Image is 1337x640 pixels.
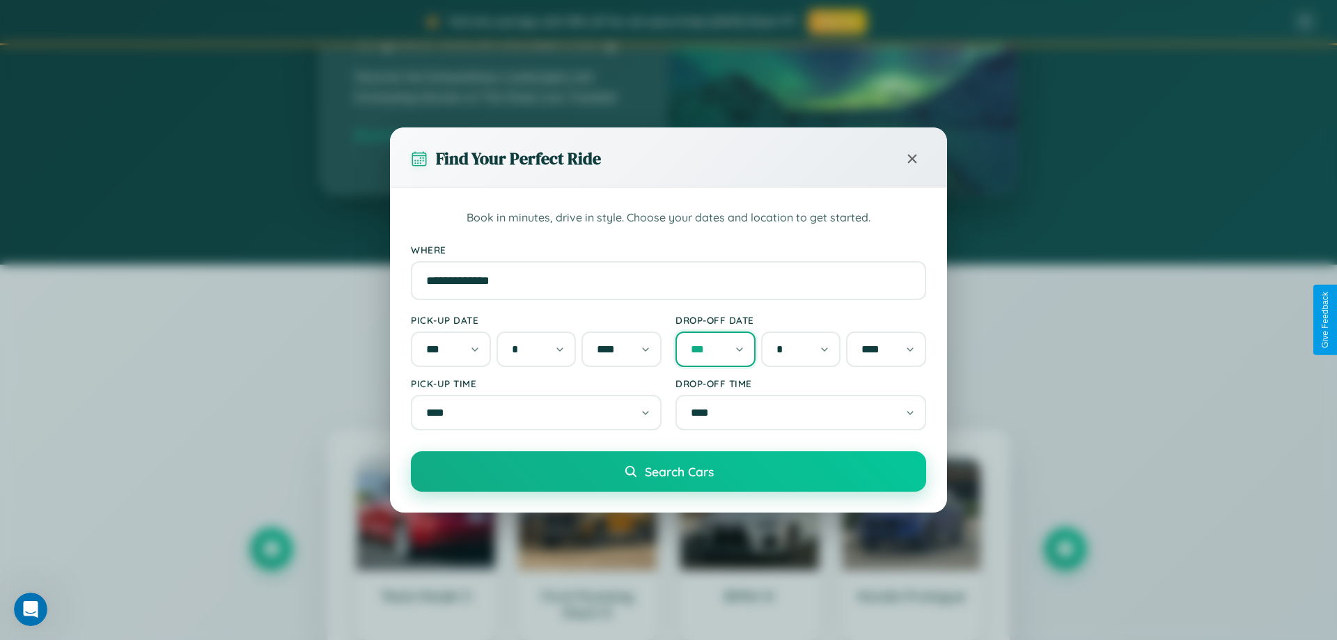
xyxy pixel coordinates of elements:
label: Where [411,244,926,256]
h3: Find Your Perfect Ride [436,147,601,170]
span: Search Cars [645,464,714,479]
p: Book in minutes, drive in style. Choose your dates and location to get started. [411,209,926,227]
label: Pick-up Time [411,377,662,389]
label: Drop-off Time [675,377,926,389]
button: Search Cars [411,451,926,492]
label: Drop-off Date [675,314,926,326]
label: Pick-up Date [411,314,662,326]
